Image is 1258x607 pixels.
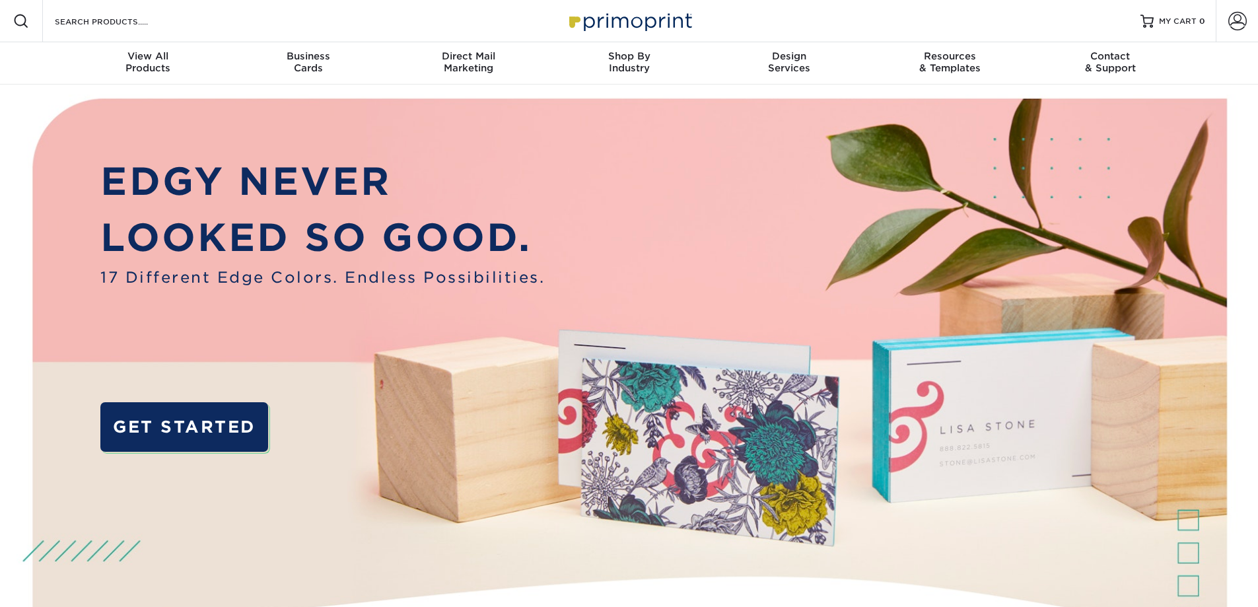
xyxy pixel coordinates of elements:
[68,50,228,62] span: View All
[388,42,549,85] a: Direct MailMarketing
[1199,17,1205,26] span: 0
[228,42,388,85] a: BusinessCards
[388,50,549,74] div: Marketing
[228,50,388,62] span: Business
[870,50,1030,62] span: Resources
[68,42,228,85] a: View AllProducts
[870,50,1030,74] div: & Templates
[709,50,870,62] span: Design
[1030,50,1191,62] span: Contact
[100,209,545,266] p: LOOKED SO GOOD.
[870,42,1030,85] a: Resources& Templates
[549,50,709,62] span: Shop By
[68,50,228,74] div: Products
[228,50,388,74] div: Cards
[53,13,182,29] input: SEARCH PRODUCTS.....
[388,50,549,62] span: Direct Mail
[709,50,870,74] div: Services
[563,7,695,35] img: Primoprint
[1030,42,1191,85] a: Contact& Support
[100,153,545,210] p: EDGY NEVER
[549,50,709,74] div: Industry
[100,402,267,452] a: GET STARTED
[709,42,870,85] a: DesignServices
[1030,50,1191,74] div: & Support
[549,42,709,85] a: Shop ByIndustry
[1159,16,1197,27] span: MY CART
[100,266,545,289] span: 17 Different Edge Colors. Endless Possibilities.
